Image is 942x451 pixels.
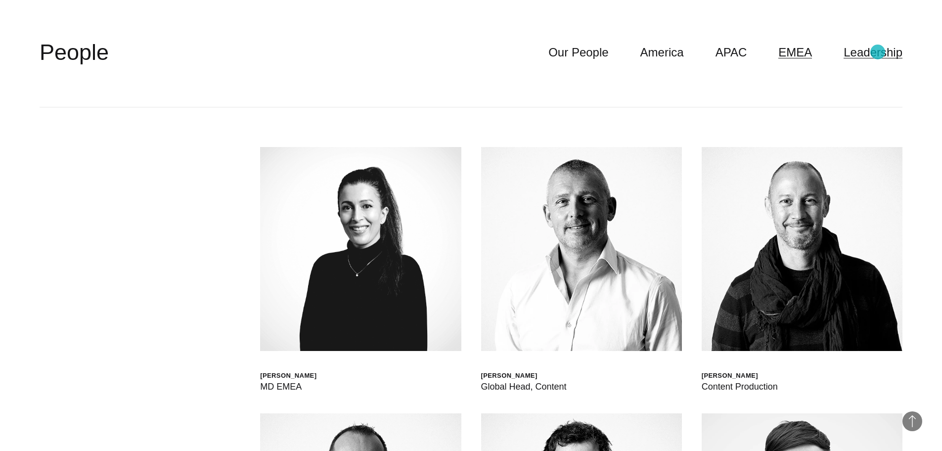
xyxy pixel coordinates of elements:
h2: People [40,38,109,67]
a: Our People [548,43,608,62]
div: [PERSON_NAME] [702,371,778,380]
img: Steve Waller [481,147,682,351]
div: [PERSON_NAME] [481,371,567,380]
a: APAC [716,43,747,62]
div: Content Production [702,380,778,394]
a: EMEA [778,43,812,62]
div: Global Head, Content [481,380,567,394]
button: Back to Top [902,411,922,431]
a: Leadership [844,43,902,62]
div: MD EMEA [260,380,316,394]
a: America [640,43,684,62]
img: HELEN JOANNA WOOD [260,147,461,351]
div: [PERSON_NAME] [260,371,316,380]
img: James Graves [702,147,902,351]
